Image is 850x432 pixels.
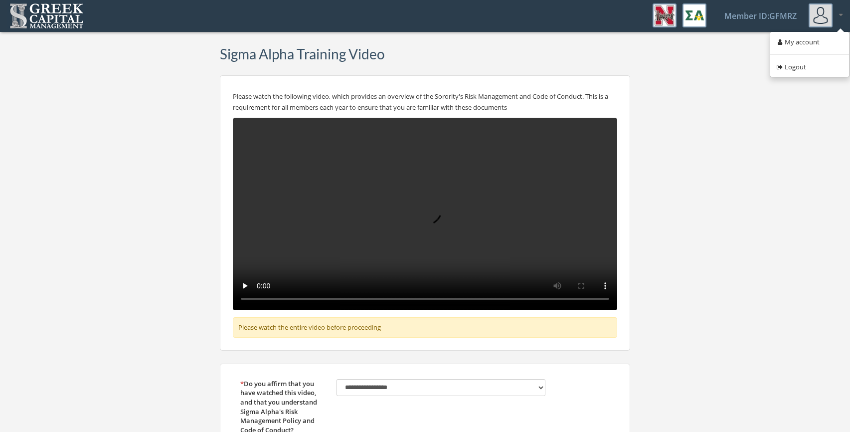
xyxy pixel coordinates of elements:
[774,59,846,75] a: Logout
[220,46,385,62] h3: Sigma Alpha Training Video
[233,317,617,338] div: Please watch the entire video before proceeding
[774,34,846,50] a: My account
[712,0,809,31] a: Member ID: GFMRZ
[233,91,617,113] p: Please watch the following video, which provides an overview of the Sorority's Risk Management an...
